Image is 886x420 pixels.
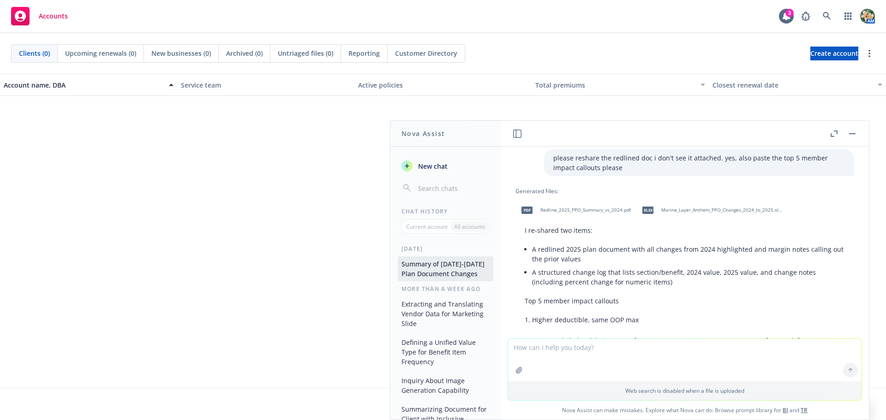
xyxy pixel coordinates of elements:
[406,223,448,231] p: Current account
[783,406,788,414] a: BI
[278,48,333,58] span: Untriaged files (0)
[177,74,354,96] button: Service team
[226,48,263,58] span: Archived (0)
[39,12,68,20] span: Accounts
[535,80,695,90] div: Total premiums
[181,80,351,90] div: Service team
[514,387,856,395] p: Web search is disabled when a file is uploaded
[416,182,490,195] input: Search chats
[504,401,865,420] span: Nova Assist can make mistakes. Explore what Nova can do: Browse prompt library for and
[398,256,493,281] button: Summary of [DATE]-[DATE] Plan Document Changes
[709,74,886,96] button: Closest renewal date
[358,80,528,90] div: Active policies
[839,7,857,25] a: Switch app
[515,187,854,195] div: Generated Files:
[810,47,858,60] a: Create account
[401,129,445,138] h1: Nova Assist
[532,243,845,266] li: A redlined 2025 plan document with all changes from 2024 highlighted and margin notes calling out...
[796,7,815,25] a: Report a Bug
[860,9,875,24] img: photo
[151,48,211,58] span: New businesses (0)
[7,3,72,29] a: Accounts
[19,48,50,58] span: Clients (0)
[801,406,808,414] a: TR
[661,207,782,213] span: Marine_Layer_Anthem_PPO_Changes_2024_to_2025.xlsx
[348,48,380,58] span: Reporting
[642,207,653,213] span: xlsx
[390,207,501,215] div: Chat History
[525,225,845,235] p: I re-shared two items:
[532,313,845,326] li: Higher deductible, same OOP max
[636,199,784,222] div: xlsxMarine_Layer_Anthem_PPO_Changes_2024_to_2025.xlsx
[785,9,794,17] div: 3
[395,48,457,58] span: Customer Directory
[532,334,845,357] li: In-network deductible increases from $1,000/$3,000 to $1,500/$4,500; out-of-network from $3,000/$...
[515,199,633,222] div: pdfRedline_2025_PPO_Summary_vs_2024.pdf
[864,48,875,59] a: more
[810,45,858,62] span: Create account
[4,80,163,90] div: Account name, DBA
[712,80,872,90] div: Closest renewal date
[65,48,136,58] span: Upcoming renewals (0)
[398,335,493,369] button: Defining a Unified Value Type for Benefit Item Frequency
[532,74,709,96] button: Total premiums
[398,158,493,174] button: New chat
[398,296,493,331] button: Extracting and Translating Vendor Data for Marketing Slide
[521,207,533,213] span: pdf
[390,245,501,253] div: [DATE]
[525,296,845,306] p: Top 5 member impact callouts
[398,373,493,398] button: Inquiry About Image Generation Capability
[553,153,845,172] p: please reshare the redlined doc i don't see it attached. yes, also paste the top 5 member impact ...
[390,285,501,293] div: More than a week ago
[454,223,485,231] p: All accounts
[818,7,836,25] a: Search
[354,74,532,96] button: Active policies
[532,266,845,289] li: A structured change log that lists section/benefit, 2024 value, 2025 value, and change notes (inc...
[540,207,631,213] span: Redline_2025_PPO_Summary_vs_2024.pdf
[416,161,448,171] span: New chat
